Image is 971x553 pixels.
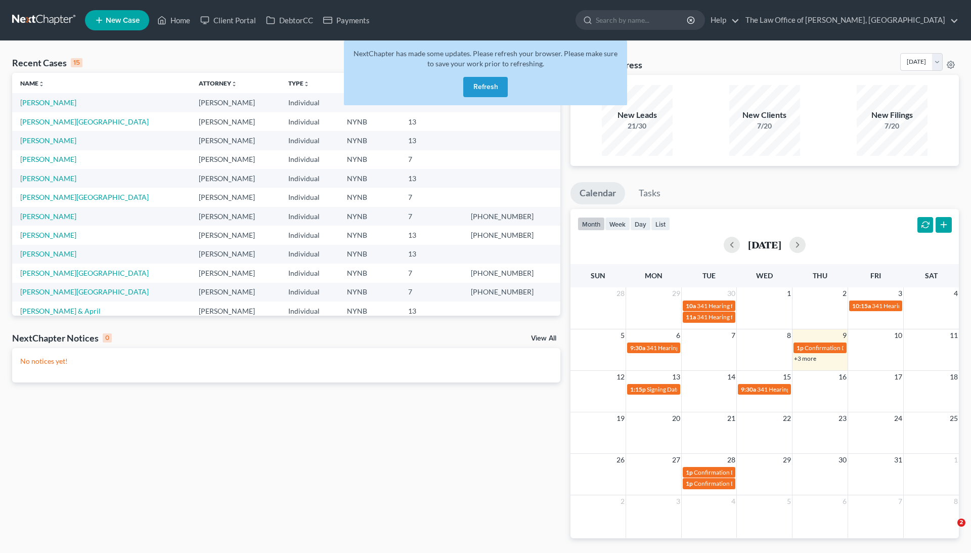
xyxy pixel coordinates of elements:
[953,454,959,466] span: 1
[646,344,798,352] span: 341 Hearing for [PERSON_NAME][GEOGRAPHIC_DATA]
[38,81,45,87] i: unfold_more
[191,245,280,264] td: [PERSON_NAME]
[106,17,140,24] span: New Case
[697,313,841,321] span: 341 Hearing for [PERSON_NAME] & [PERSON_NAME]
[20,212,76,221] a: [PERSON_NAME]
[953,495,959,507] span: 8
[794,355,816,362] a: +3 more
[615,454,626,466] span: 26
[339,112,400,131] td: NYNB
[729,109,800,121] div: New Clients
[786,329,792,342] span: 8
[675,329,681,342] span: 6
[893,412,903,424] span: 24
[602,121,673,131] div: 21/30
[280,112,339,131] td: Individual
[20,307,101,315] a: [PERSON_NAME] & April
[280,131,339,150] td: Individual
[280,150,339,169] td: Individual
[463,264,560,282] td: [PHONE_NUMBER]
[741,386,756,393] span: 9:30a
[870,271,881,280] span: Fri
[837,454,848,466] span: 30
[191,169,280,188] td: [PERSON_NAME]
[339,188,400,206] td: NYNB
[318,11,375,29] a: Payments
[893,371,903,383] span: 17
[782,454,792,466] span: 29
[339,131,400,150] td: NYNB
[339,150,400,169] td: NYNB
[837,412,848,424] span: 23
[837,371,848,383] span: 16
[339,226,400,244] td: NYNB
[191,264,280,282] td: [PERSON_NAME]
[578,217,605,231] button: month
[191,150,280,169] td: [PERSON_NAME]
[339,93,400,112] td: NYNB
[897,287,903,300] span: 3
[531,335,556,342] a: View All
[20,249,76,258] a: [PERSON_NAME]
[191,93,280,112] td: [PERSON_NAME]
[280,264,339,282] td: Individual
[20,193,149,201] a: [PERSON_NAME][GEOGRAPHIC_DATA]
[339,264,400,282] td: NYNB
[199,79,237,87] a: Attorneyunfold_more
[726,287,736,300] span: 30
[740,11,958,29] a: The Law Office of [PERSON_NAME], [GEOGRAPHIC_DATA]
[20,155,76,163] a: [PERSON_NAME]
[20,174,76,183] a: [PERSON_NAME]
[195,11,261,29] a: Client Portal
[400,264,463,282] td: 7
[20,136,76,145] a: [PERSON_NAME]
[288,79,310,87] a: Typeunfold_more
[842,287,848,300] span: 2
[20,269,149,277] a: [PERSON_NAME][GEOGRAPHIC_DATA]
[596,11,688,29] input: Search by name...
[842,495,848,507] span: 6
[400,302,463,320] td: 13
[782,412,792,424] span: 22
[786,287,792,300] span: 1
[400,207,463,226] td: 7
[686,313,696,321] span: 11a
[726,412,736,424] span: 21
[103,333,112,343] div: 0
[702,271,716,280] span: Tue
[280,207,339,226] td: Individual
[620,495,626,507] span: 2
[400,150,463,169] td: 7
[730,495,736,507] span: 4
[675,495,681,507] span: 3
[463,77,508,97] button: Refresh
[694,480,801,487] span: Confirmation Date for [PERSON_NAME]
[630,386,646,393] span: 1:15p
[339,245,400,264] td: NYNB
[280,169,339,188] td: Individual
[12,332,112,344] div: NextChapter Notices
[463,207,560,226] td: [PHONE_NUMBER]
[872,302,962,310] span: 341 Hearing for [PERSON_NAME]
[400,283,463,302] td: 7
[339,169,400,188] td: NYNB
[280,93,339,112] td: Individual
[651,217,670,231] button: list
[630,182,670,204] a: Tasks
[957,519,965,527] span: 2
[463,283,560,302] td: [PHONE_NUMBER]
[697,302,787,310] span: 341 Hearing for [PERSON_NAME]
[280,245,339,264] td: Individual
[630,344,645,352] span: 9:30a
[280,302,339,320] td: Individual
[191,302,280,320] td: [PERSON_NAME]
[686,302,696,310] span: 10a
[20,356,552,366] p: No notices yet!
[20,98,76,107] a: [PERSON_NAME]
[463,226,560,244] td: [PHONE_NUMBER]
[400,131,463,150] td: 13
[20,287,149,296] a: [PERSON_NAME][GEOGRAPHIC_DATA]
[400,188,463,206] td: 7
[671,412,681,424] span: 20
[893,329,903,342] span: 10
